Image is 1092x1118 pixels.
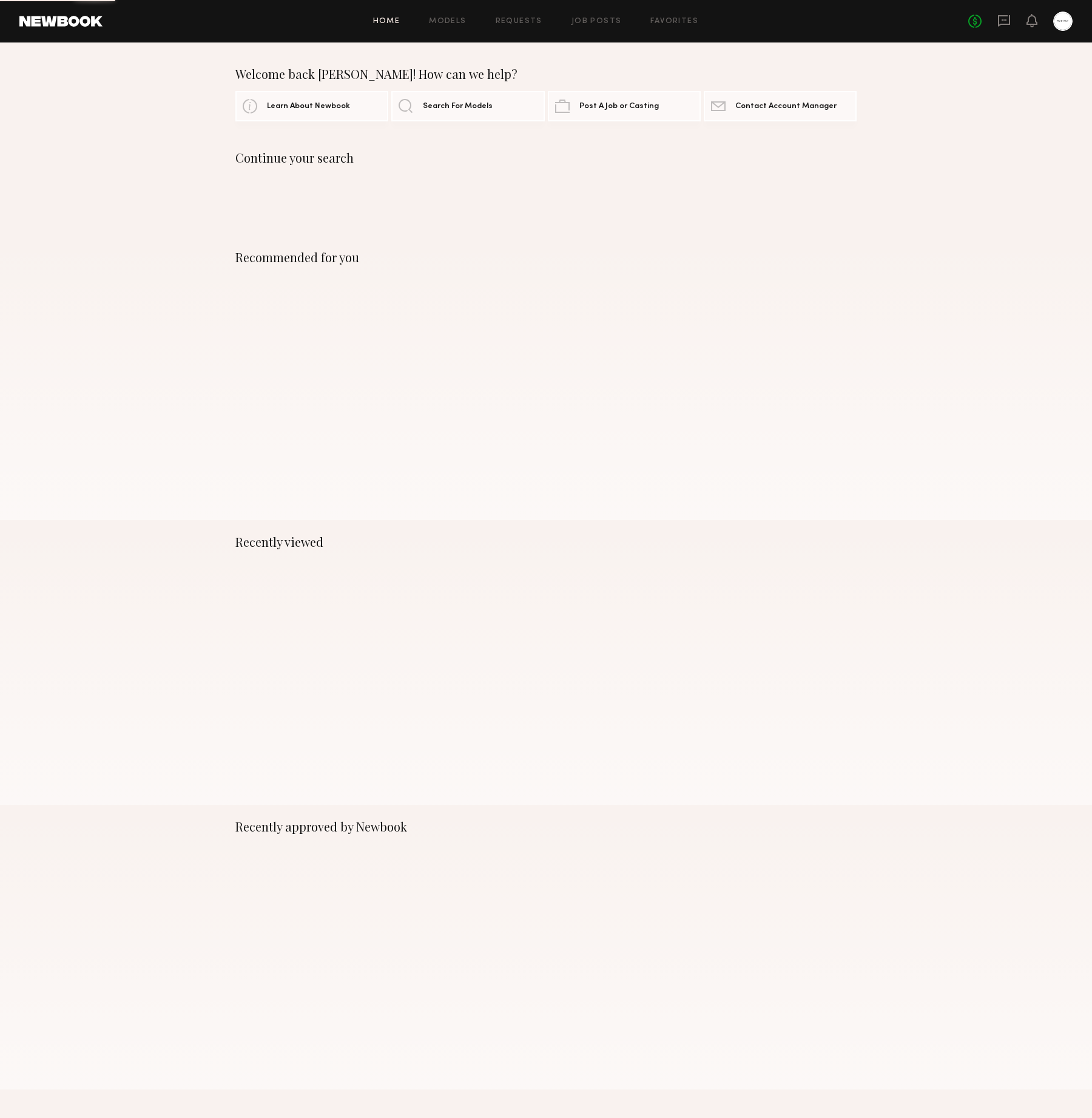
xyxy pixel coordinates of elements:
[571,18,622,25] a: Job Posts
[429,18,466,25] a: Models
[235,535,857,549] div: Recently viewed
[391,91,544,121] a: Search For Models
[650,18,698,25] a: Favorites
[496,18,542,25] a: Requests
[548,91,701,121] a: Post A Job or Casting
[267,103,350,110] span: Learn About Newbook
[235,250,857,265] div: Recommended for you
[235,67,857,81] div: Welcome back [PERSON_NAME]! How can we help?
[423,103,493,110] span: Search For Models
[373,18,400,25] a: Home
[735,103,837,110] span: Contact Account Manager
[235,819,857,834] div: Recently approved by Newbook
[235,151,857,165] div: Continue your search
[235,91,388,121] a: Learn About Newbook
[704,91,857,121] a: Contact Account Manager
[579,103,659,110] span: Post A Job or Casting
